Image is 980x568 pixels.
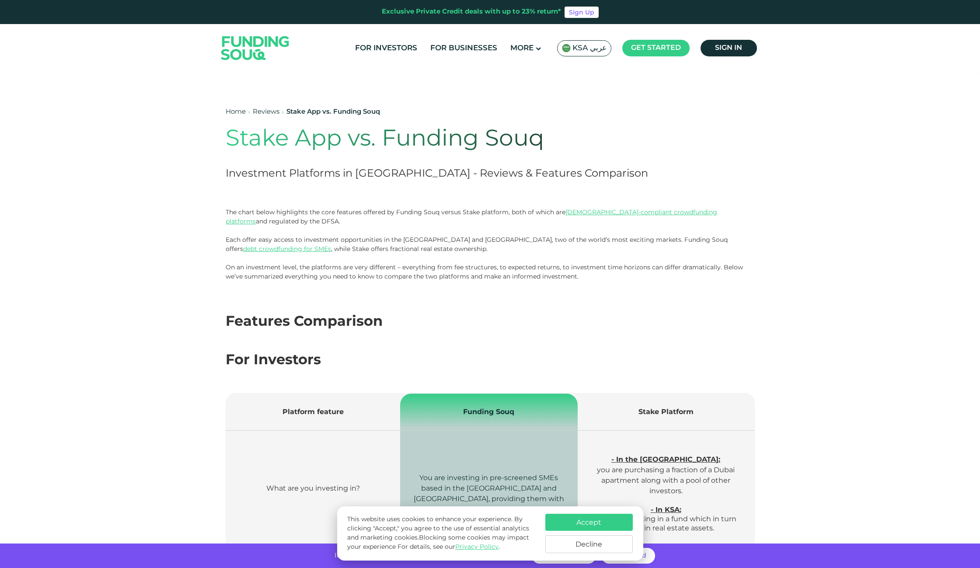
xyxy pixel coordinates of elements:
[286,107,380,117] div: Stake App vs. Funding Souq
[226,208,755,254] p: The chart below highlights the core features offered by Funding Souq versus Stake platform, both ...
[282,408,344,416] span: Platform feature
[562,44,571,52] img: SA Flag
[455,544,499,550] a: Privacy Policy
[595,505,736,532] span: you are investing in a fund which in turn invests in real estate assets.
[213,26,298,70] img: Logo
[335,553,499,559] span: Invest with no hidden fees and get returns of up to
[226,263,755,281] p: On an investment level, the platforms are very different – everything from fee structures, to exp...
[347,535,529,550] span: Blocking some cookies may impact your experience
[353,41,419,56] a: For Investors
[243,245,331,253] a: debt crowdfunding for SMEs
[545,514,633,531] button: Accept
[266,484,360,492] span: What are you investing in?
[631,45,681,51] span: Get started
[226,315,383,329] span: Features Comparison
[398,544,500,550] span: For details, see our .
[226,126,649,153] h1: Stake App vs. Funding Souq
[382,7,561,17] div: Exclusive Private Credit deals with up to 23% return*
[510,45,534,52] span: More
[253,109,279,115] a: Reviews
[226,109,246,115] a: Home
[347,515,536,552] p: This website uses cookies to enhance your experience. By clicking "Accept," you agree to the use ...
[701,40,757,56] a: Sign in
[226,350,755,371] div: For Investors
[651,505,681,514] strong: - In KSA:
[414,474,564,513] span: You are investing in pre-screened SMEs based in the [GEOGRAPHIC_DATA] and [GEOGRAPHIC_DATA], prov...
[428,41,499,56] a: For Businesses
[545,535,633,553] button: Decline
[597,455,735,495] span: you are purchasing a fraction of a Dubai apartment along with a pool of other investors.
[565,7,599,18] a: Sign Up
[226,166,649,181] h2: Investment Platforms in [GEOGRAPHIC_DATA] - Reviews & Features Comparison
[638,408,694,416] span: Stake Platform
[611,455,720,463] strong: - In the [GEOGRAPHIC_DATA]:
[463,408,514,416] span: Funding Souq
[572,43,607,53] span: KSA عربي
[715,45,742,51] span: Sign in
